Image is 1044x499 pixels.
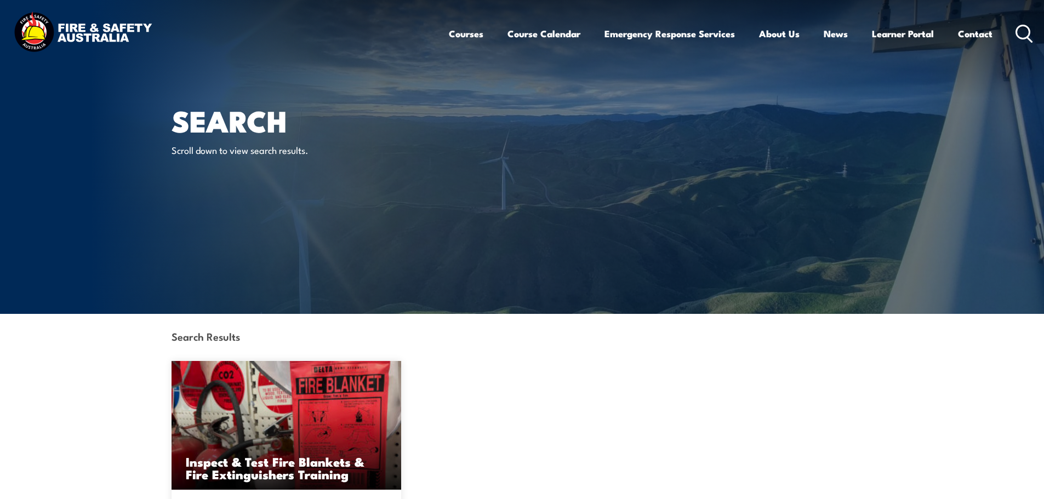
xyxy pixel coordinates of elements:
a: Learner Portal [872,19,934,48]
h1: Search [172,107,442,133]
a: About Us [759,19,800,48]
strong: Search Results [172,329,240,343]
h3: Inspect & Test Fire Blankets & Fire Extinguishers Training [186,455,387,480]
a: Course Calendar [507,19,580,48]
a: News [824,19,848,48]
a: Courses [449,19,483,48]
a: Emergency Response Services [604,19,735,48]
img: Inspect & Test Fire Blankets & Fire Extinguishers Training [172,361,402,490]
a: Contact [958,19,992,48]
p: Scroll down to view search results. [172,144,372,156]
